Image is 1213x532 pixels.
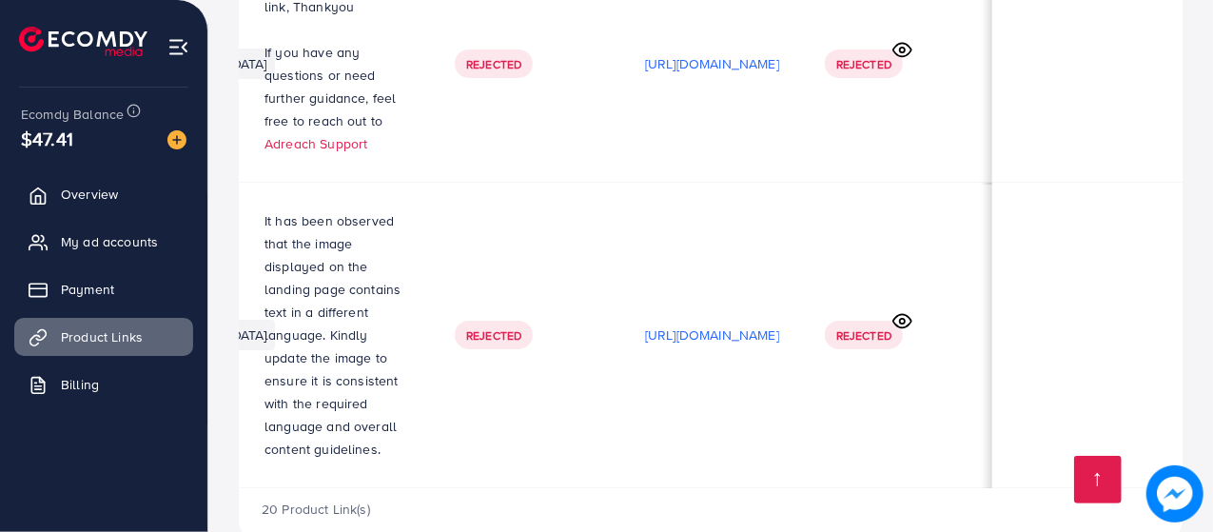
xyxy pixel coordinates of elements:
[61,185,118,204] span: Overview
[61,327,143,346] span: Product Links
[645,324,779,346] p: [URL][DOMAIN_NAME]
[61,280,114,299] span: Payment
[645,52,779,75] p: [URL][DOMAIN_NAME]
[836,56,891,72] span: Rejected
[21,105,124,124] span: Ecomdy Balance
[262,500,370,519] span: 20 Product Link(s)
[61,375,99,394] span: Billing
[14,223,193,261] a: My ad accounts
[167,130,186,149] img: image
[14,318,193,356] a: Product Links
[466,327,521,344] span: Rejected
[1146,465,1203,522] img: image
[264,209,409,461] p: It has been observed that the image displayed on the landing page contains text in a different la...
[264,134,367,153] a: Adreach Support
[14,365,193,404] a: Billing
[21,125,73,152] span: $47.41
[14,270,193,308] a: Payment
[167,36,189,58] img: menu
[836,327,891,344] span: Rejected
[61,232,158,251] span: My ad accounts
[14,175,193,213] a: Overview
[19,27,147,56] img: logo
[264,43,397,130] span: If you have any questions or need further guidance, feel free to reach out to
[466,56,521,72] span: Rejected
